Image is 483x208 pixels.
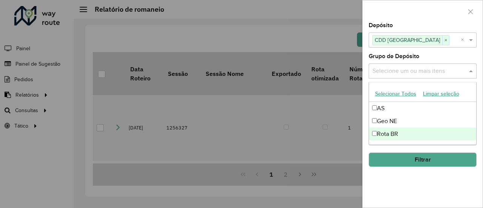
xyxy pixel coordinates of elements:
[372,88,420,100] button: Selecionar Todos
[442,36,449,45] span: ×
[369,102,477,115] div: AS
[420,88,463,100] button: Limpar seleção
[369,153,477,167] button: Filtrar
[369,52,419,61] label: Grupo de Depósito
[373,35,442,45] span: CDD [GEOGRAPHIC_DATA]
[369,82,477,145] ng-dropdown-panel: Options list
[369,115,477,128] div: Geo NE
[461,35,467,45] span: Clear all
[369,21,393,30] label: Depósito
[369,128,477,140] div: Rota BR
